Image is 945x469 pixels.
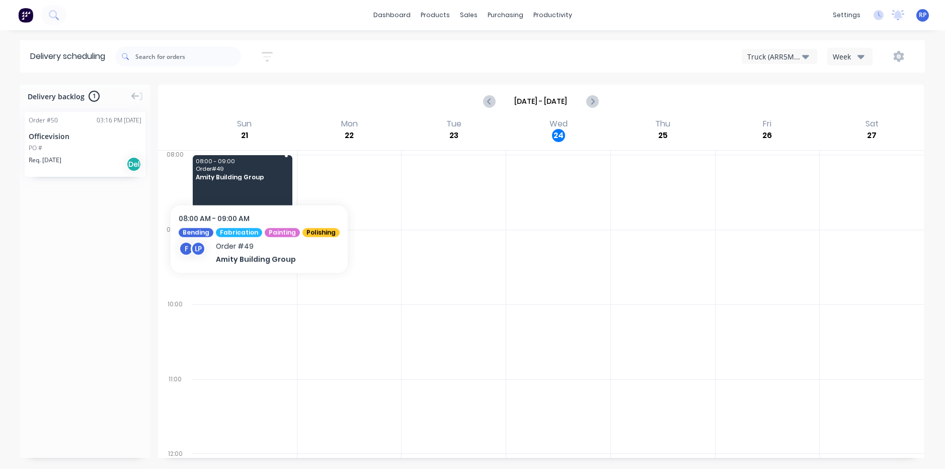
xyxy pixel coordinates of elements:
[747,51,802,62] div: Truck (ARR5MM)
[234,119,255,129] div: Sun
[158,373,192,448] div: 11:00
[18,8,33,23] img: Factory
[416,8,455,23] div: products
[28,91,85,102] span: Delivery backlog
[656,129,669,142] div: 25
[443,119,464,129] div: Tue
[827,48,873,65] button: Week
[29,131,141,142] div: Officevision
[862,119,882,129] div: Sat
[338,119,361,129] div: Mon
[919,11,926,20] span: RP
[89,91,100,102] span: 1
[29,144,42,153] div: PO #
[20,40,115,73] div: Delivery scheduling
[546,119,571,129] div: Wed
[158,149,192,224] div: 08:00
[447,129,460,142] div: 23
[196,166,289,172] span: Order # 49
[483,8,528,23] div: purchasing
[833,51,862,62] div: Week
[343,129,356,142] div: 22
[828,8,865,23] div: settings
[29,116,58,125] div: Order # 50
[742,49,817,64] button: Truck (ARR5MM)
[196,174,289,180] span: Amity Building Group
[97,116,141,125] div: 03:16 PM [DATE]
[552,129,565,142] div: 24
[652,119,673,129] div: Thu
[158,224,192,299] div: 09:00
[238,129,251,142] div: 21
[158,298,192,373] div: 10:00
[29,156,61,165] span: Req. [DATE]
[865,129,879,142] div: 27
[761,129,774,142] div: 26
[528,8,577,23] div: productivity
[455,8,483,23] div: sales
[158,448,192,460] div: 12:00
[126,157,141,172] div: Del
[196,158,289,164] span: 08:00 - 09:00
[368,8,416,23] a: dashboard
[760,119,774,129] div: Fri
[135,46,241,66] input: Search for orders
